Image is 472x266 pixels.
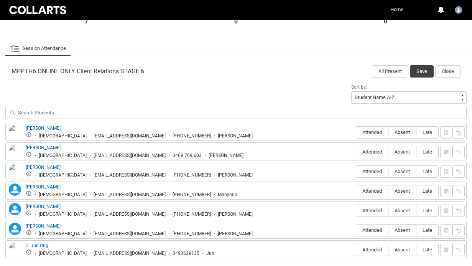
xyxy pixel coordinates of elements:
[5,41,71,56] li: Session Attendance
[388,4,405,15] a: Home
[356,247,388,253] span: Attended
[356,188,388,194] span: Attended
[26,145,61,150] a: [PERSON_NAME]
[452,185,465,197] button: Reset
[356,169,388,174] span: Attended
[388,247,416,253] span: Absent
[173,211,211,217] div: [PHONE_NUMBER]
[94,251,166,256] div: [EMAIL_ADDRESS][DOMAIN_NAME]
[416,188,438,194] span: Late
[39,172,87,178] div: [DEMOGRAPHIC_DATA]
[356,208,388,213] span: Attended
[173,153,202,159] div: 0468 709 603
[9,125,21,142] img: Aaron Clarke
[94,153,166,159] div: [EMAIL_ADDRESS][DOMAIN_NAME]
[452,126,465,139] button: Reset
[10,41,66,56] a: Session Attendance
[26,126,61,131] a: [PERSON_NAME]
[372,65,408,78] button: All Present
[218,211,253,217] div: [PERSON_NAME]
[39,231,87,237] div: [DEMOGRAPHIC_DATA]
[94,133,166,139] div: [EMAIL_ADDRESS][DOMAIN_NAME]
[173,172,211,178] div: [PHONE_NUMBER]
[384,18,387,25] strong: 0
[388,129,416,135] span: Absent
[26,165,61,170] a: [PERSON_NAME]
[452,165,465,178] button: Reset
[12,68,144,75] span: MPPTH6 ONLINE ONLY Client Relations STAGE 6
[410,65,434,78] button: Save
[9,242,21,259] img: Zi Jun Ong
[452,244,465,256] button: Reset
[39,211,87,217] div: [DEMOGRAPHIC_DATA]
[209,153,243,159] div: [PERSON_NAME]
[173,133,211,139] div: [PHONE_NUMBER]
[435,65,460,78] button: Close
[388,188,416,194] span: Absent
[452,146,465,158] button: Reset
[455,6,462,14] img: Faculty.mhewes
[173,231,211,237] div: [PHONE_NUMBER]
[94,211,166,217] div: [EMAIL_ADDRESS][DOMAIN_NAME]
[388,149,416,155] span: Absent
[388,208,416,213] span: Absent
[416,129,438,135] span: Late
[173,251,199,256] div: 0493639135
[416,208,438,213] span: Late
[39,153,87,159] div: [DEMOGRAPHIC_DATA]
[356,227,388,233] span: Attended
[452,224,465,236] button: Reset
[453,3,464,15] button: User Profile Faculty.mhewes
[218,231,253,237] div: [PERSON_NAME]
[218,133,253,139] div: [PERSON_NAME]
[356,149,388,155] span: Attended
[416,169,438,174] span: Late
[39,133,87,139] div: [DEMOGRAPHIC_DATA]
[9,144,21,161] img: Jessica Barr
[173,192,211,198] div: [PHONE_NUMBER]
[26,204,61,209] a: [PERSON_NAME]
[218,172,253,178] div: [PERSON_NAME]
[39,192,87,198] div: [DEMOGRAPHIC_DATA]
[9,203,21,215] lightning-icon: Ronald Dyball
[26,243,48,248] a: Zi Jun Ong
[218,192,237,198] div: Manyano
[388,227,416,233] span: Absent
[39,251,87,256] div: [DEMOGRAPHIC_DATA]
[416,149,438,155] span: Late
[9,223,21,235] lightning-icon: Sahan Wijesinghe
[26,184,61,190] a: [PERSON_NAME]
[5,107,467,119] input: Search Students
[26,223,61,229] a: [PERSON_NAME]
[85,18,88,25] strong: 7
[388,169,416,174] span: Absent
[351,84,367,90] span: Sort by:
[234,18,238,25] strong: 0
[9,183,21,196] lightning-icon: Manyano Mafani
[356,129,388,135] span: Attended
[416,227,438,233] span: Late
[94,192,166,198] div: [EMAIL_ADDRESS][DOMAIN_NAME]
[452,205,465,217] button: Reset
[416,247,438,253] span: Late
[9,164,21,181] img: Lucy Clapperton
[206,251,214,256] div: Jun
[94,172,166,178] div: [EMAIL_ADDRESS][DOMAIN_NAME]
[94,231,166,237] div: [EMAIL_ADDRESS][DOMAIN_NAME]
